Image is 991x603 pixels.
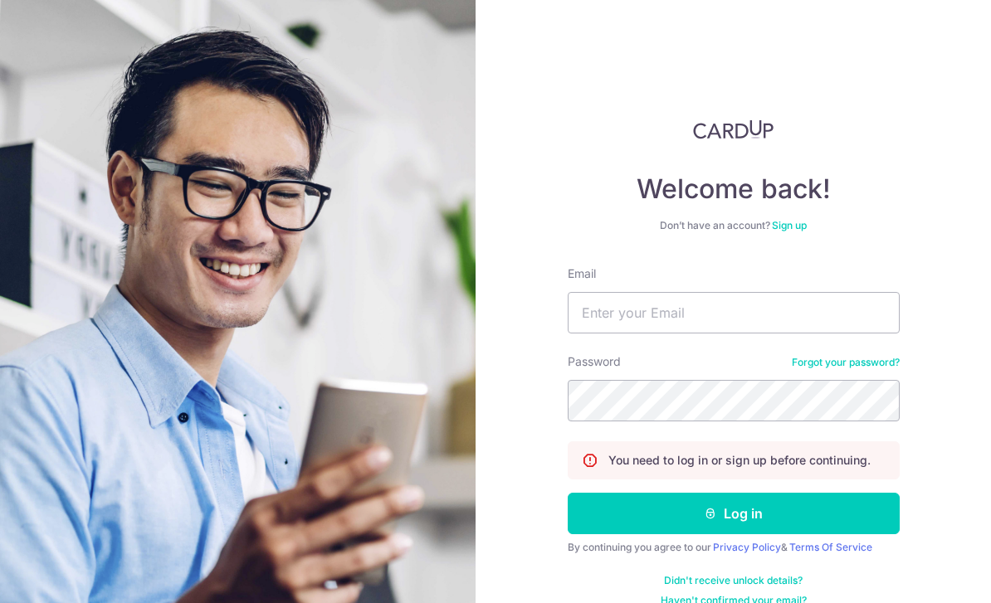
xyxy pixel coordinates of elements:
a: Forgot your password? [792,356,900,369]
input: Enter your Email [568,292,900,333]
label: Password [568,353,621,370]
h4: Welcome back! [568,173,900,206]
a: Sign up [772,219,807,231]
div: By continuing you agree to our & [568,541,900,554]
img: CardUp Logo [693,119,774,139]
div: Don’t have an account? [568,219,900,232]
a: Didn't receive unlock details? [664,574,803,587]
a: Terms Of Service [789,541,872,553]
button: Log in [568,493,900,534]
label: Email [568,265,596,282]
a: Privacy Policy [713,541,781,553]
p: You need to log in or sign up before continuing. [608,452,871,469]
